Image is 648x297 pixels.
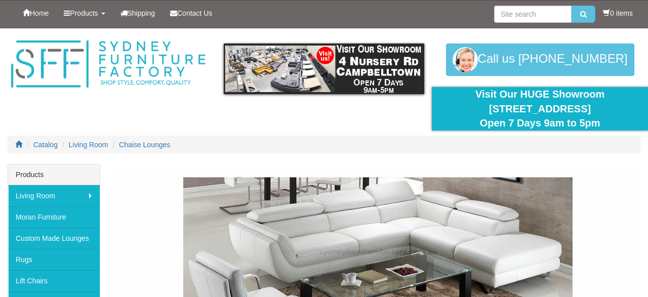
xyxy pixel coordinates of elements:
[119,141,170,149] a: Chaise Lounges
[8,206,100,228] a: Moran Furniture
[128,9,155,17] span: Shipping
[224,44,425,94] img: showroom.gif
[15,1,56,26] a: Home
[8,249,100,270] a: Rugs
[30,9,49,17] span: Home
[494,6,572,23] input: Site search
[69,141,108,149] a: Living Room
[163,1,220,26] a: Contact Us
[439,87,640,131] div: Visit Our HUGE Showroom [STREET_ADDRESS] Open 7 Days 9am to 5pm
[33,141,58,149] a: Catalog
[8,38,209,90] img: Sydney Furniture Factory
[177,9,212,17] span: Contact Us
[56,1,112,26] a: Products
[8,270,100,291] a: Lift Chairs
[8,185,100,206] a: Living Room
[603,8,633,18] li: 0 items
[8,164,100,185] div: Products
[8,228,100,249] a: Custom Made Lounges
[113,1,163,26] a: Shipping
[70,9,98,17] span: Products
